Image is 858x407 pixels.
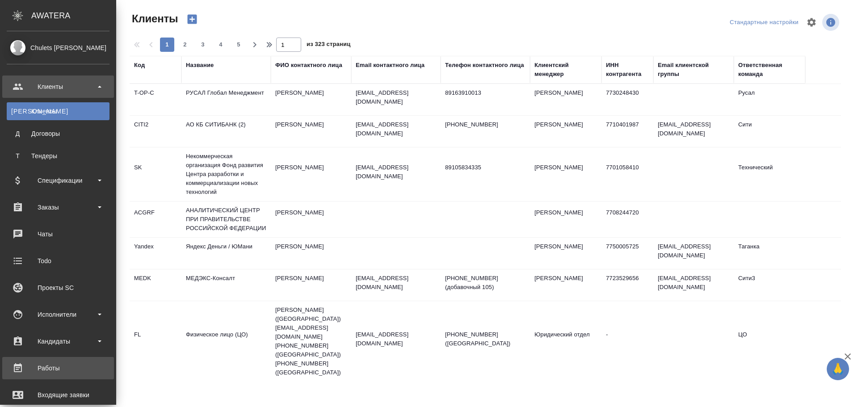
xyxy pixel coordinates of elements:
[445,274,526,292] p: [PHONE_NUMBER] (добавочный 105)
[2,223,114,245] a: Чаты
[530,326,601,357] td: Юридический отдел
[130,269,181,301] td: MEDK
[181,238,271,269] td: Яндекс Деньги / ЮМани
[356,330,436,348] p: [EMAIL_ADDRESS][DOMAIN_NAME]
[130,238,181,269] td: Yandex
[356,163,436,181] p: [EMAIL_ADDRESS][DOMAIN_NAME]
[307,39,350,52] span: из 323 страниц
[653,269,734,301] td: [EMAIL_ADDRESS][DOMAIN_NAME]
[31,7,116,25] div: AWATERA
[11,107,105,116] div: Клиенты
[130,204,181,235] td: ACGRF
[445,330,526,348] p: [PHONE_NUMBER] ([GEOGRAPHIC_DATA])
[186,61,214,70] div: Название
[734,84,805,115] td: Русал
[11,151,105,160] div: Тендеры
[130,116,181,147] td: CITI2
[231,38,246,52] button: 5
[728,16,801,29] div: split button
[181,269,271,301] td: МЕДЭКС-Консалт
[738,61,801,79] div: Ответственная команда
[7,102,109,120] a: [PERSON_NAME]Клиенты
[196,40,210,49] span: 3
[271,269,351,301] td: [PERSON_NAME]
[601,269,653,301] td: 7723529656
[2,277,114,299] a: Проекты SC
[601,84,653,115] td: 7730248430
[134,61,145,70] div: Код
[7,227,109,241] div: Чаты
[653,116,734,147] td: [EMAIL_ADDRESS][DOMAIN_NAME]
[356,61,425,70] div: Email контактного лица
[275,61,342,70] div: ФИО контактного лица
[7,43,109,53] div: Chulets [PERSON_NAME]
[214,38,228,52] button: 4
[130,326,181,357] td: FL
[534,61,597,79] div: Клиентский менеджер
[601,204,653,235] td: 7708244720
[181,147,271,201] td: Некоммерческая организация Фонд развития Центра разработки и коммерциализации новых технологий
[7,361,109,375] div: Работы
[271,116,351,147] td: [PERSON_NAME]
[653,238,734,269] td: [EMAIL_ADDRESS][DOMAIN_NAME]
[7,80,109,93] div: Клиенты
[196,38,210,52] button: 3
[445,120,526,129] p: [PHONE_NUMBER]
[530,159,601,190] td: [PERSON_NAME]
[7,388,109,402] div: Входящие заявки
[530,269,601,301] td: [PERSON_NAME]
[7,125,109,143] a: ДДоговоры
[658,61,729,79] div: Email клиентской группы
[734,159,805,190] td: Технический
[530,84,601,115] td: [PERSON_NAME]
[530,238,601,269] td: [PERSON_NAME]
[130,84,181,115] td: T-OP-C
[734,269,805,301] td: Сити3
[606,61,649,79] div: ИНН контрагента
[601,159,653,190] td: 7701058410
[356,274,436,292] p: [EMAIL_ADDRESS][DOMAIN_NAME]
[2,357,114,379] a: Работы
[356,88,436,106] p: [EMAIL_ADDRESS][DOMAIN_NAME]
[7,147,109,165] a: ТТендеры
[271,238,351,269] td: [PERSON_NAME]
[271,204,351,235] td: [PERSON_NAME]
[7,281,109,294] div: Проекты SC
[822,14,841,31] span: Посмотреть информацию
[530,116,601,147] td: [PERSON_NAME]
[271,84,351,115] td: [PERSON_NAME]
[530,204,601,235] td: [PERSON_NAME]
[445,61,524,70] div: Телефон контактного лица
[181,12,203,27] button: Создать
[601,326,653,357] td: -
[7,335,109,348] div: Кандидаты
[601,116,653,147] td: 7710401987
[7,174,109,187] div: Спецификации
[801,12,822,33] span: Настроить таблицу
[356,120,436,138] p: [EMAIL_ADDRESS][DOMAIN_NAME]
[7,201,109,214] div: Заказы
[7,308,109,321] div: Исполнители
[2,384,114,406] a: Входящие заявки
[181,84,271,115] td: РУСАЛ Глобал Менеджмент
[181,116,271,147] td: АО КБ СИТИБАНК (2)
[130,159,181,190] td: SK
[2,250,114,272] a: Todo
[734,116,805,147] td: Сити
[7,254,109,268] div: Todo
[181,201,271,237] td: АНАЛИТИЧЕСКИЙ ЦЕНТР ПРИ ПРАВИТЕЛЬСТВЕ РОССИЙСКОЙ ФЕДЕРАЦИИ
[231,40,246,49] span: 5
[130,12,178,26] span: Клиенты
[11,129,105,138] div: Договоры
[445,163,526,172] p: 89105834335
[601,238,653,269] td: 7750005725
[734,326,805,357] td: ЦО
[181,326,271,357] td: Физическое лицо (ЦО)
[214,40,228,49] span: 4
[445,88,526,97] p: 89163910013
[827,358,849,380] button: 🙏
[178,40,192,49] span: 2
[830,360,845,378] span: 🙏
[178,38,192,52] button: 2
[734,238,805,269] td: Таганка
